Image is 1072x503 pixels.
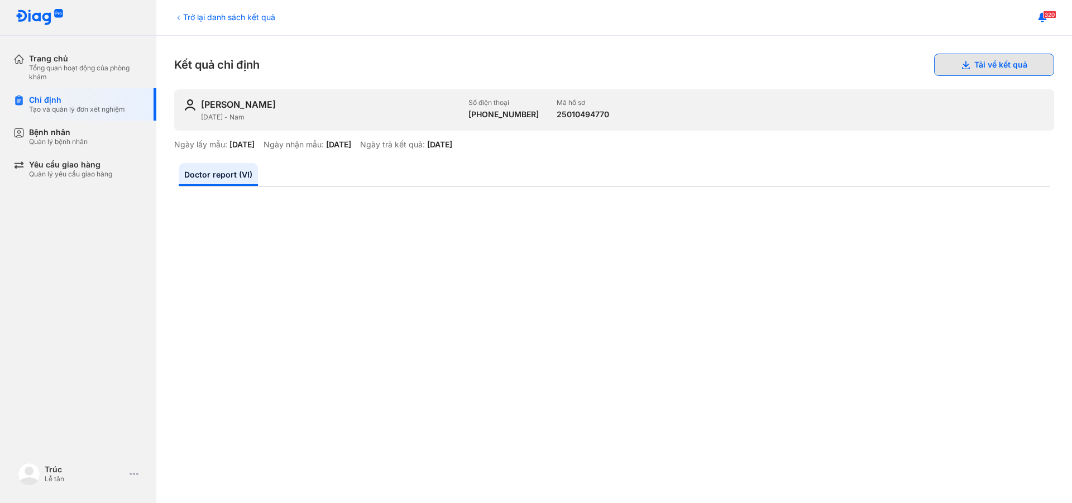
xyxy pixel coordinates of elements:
[29,137,88,146] div: Quản lý bệnh nhân
[468,98,539,107] div: Số điện thoại
[29,127,88,137] div: Bệnh nhân
[360,140,425,150] div: Ngày trả kết quả:
[427,140,452,150] div: [DATE]
[18,463,40,485] img: logo
[174,11,275,23] div: Trở lại danh sách kết quả
[468,109,539,119] div: [PHONE_NUMBER]
[1043,11,1056,18] span: 320
[264,140,324,150] div: Ngày nhận mẫu:
[934,54,1054,76] button: Tải về kết quả
[16,9,64,26] img: logo
[326,140,351,150] div: [DATE]
[29,64,143,82] div: Tổng quan hoạt động của phòng khám
[201,113,460,122] div: [DATE] - Nam
[174,140,227,150] div: Ngày lấy mẫu:
[45,464,125,475] div: Trúc
[557,98,609,107] div: Mã hồ sơ
[229,140,255,150] div: [DATE]
[29,160,112,170] div: Yêu cầu giao hàng
[179,163,258,186] a: Doctor report (VI)
[29,170,112,179] div: Quản lý yêu cầu giao hàng
[29,105,125,114] div: Tạo và quản lý đơn xét nghiệm
[557,109,609,119] div: 25010494770
[45,475,125,483] div: Lễ tân
[29,95,125,105] div: Chỉ định
[174,54,1054,76] div: Kết quả chỉ định
[183,98,197,112] img: user-icon
[201,98,276,111] div: [PERSON_NAME]
[29,54,143,64] div: Trang chủ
